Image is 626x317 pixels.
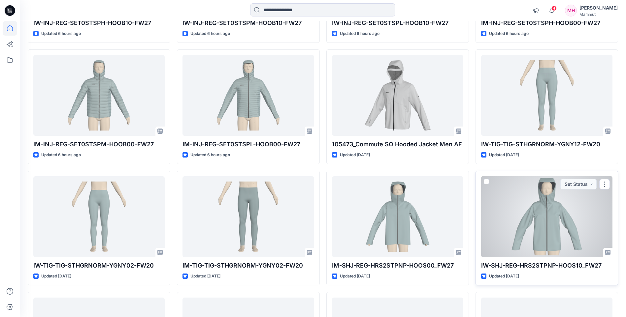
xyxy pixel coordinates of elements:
[481,261,612,270] p: IW-SHJ-REG-HRS2STPNP-HOOS10_FW27
[481,176,612,257] a: IW-SHJ-REG-HRS2STPNP-HOOS10_FW27
[565,5,577,16] div: MH
[33,140,165,149] p: IM-INJ-REG-SET0STSPM-HOOB00-FW27
[182,140,314,149] p: IM-INJ-REG-SET0STSPL-HOOB00-FW27
[332,18,463,28] p: IW-INJ-REG-SET0STSPL-HOOB10-FW27
[332,140,463,149] p: 105473_Commute SO Hooded Jacket Men AF
[33,18,165,28] p: IW-INJ-REG-SET0STSPH-HOOB10-FW27
[190,30,230,37] p: Updated 6 hours ago
[340,152,370,158] p: Updated [DATE]
[340,30,379,37] p: Updated 6 hours ago
[332,55,463,136] a: 105473_Commute SO Hooded Jacket Men AF
[33,55,165,136] a: IM-INJ-REG-SET0STSPM-HOOB00-FW27
[551,6,557,11] span: 4
[579,12,618,17] div: Mammut
[579,4,618,12] div: [PERSON_NAME]
[340,273,370,280] p: Updated [DATE]
[332,261,463,270] p: IM-SHJ-REG-HRS2STPNP-HOOS00_FW27
[33,261,165,270] p: IW-TIG-TIG-STHGRNORM-YGNY02-FW20
[481,140,612,149] p: IW-TIG-TIG-STHGRNORM-YGNY12-FW20
[489,273,519,280] p: Updated [DATE]
[33,176,165,257] a: IW-TIG-TIG-STHGRNORM-YGNY02-FW20
[332,176,463,257] a: IM-SHJ-REG-HRS2STPNP-HOOS00_FW27
[182,55,314,136] a: IM-INJ-REG-SET0STSPL-HOOB00-FW27
[190,152,230,158] p: Updated 6 hours ago
[41,152,81,158] p: Updated 6 hours ago
[182,18,314,28] p: IW-INJ-REG-SET0STSPM-HOOB10-FW27
[489,152,519,158] p: Updated [DATE]
[481,55,612,136] a: IW-TIG-TIG-STHGRNORM-YGNY12-FW20
[481,18,612,28] p: IM-INJ-REG-SET0STSPH-HOOB00-FW27
[182,261,314,270] p: IM-TIG-TIG-STHGRNORM-YGNY02-FW20
[190,273,220,280] p: Updated [DATE]
[182,176,314,257] a: IM-TIG-TIG-STHGRNORM-YGNY02-FW20
[41,30,81,37] p: Updated 6 hours ago
[41,273,71,280] p: Updated [DATE]
[489,30,529,37] p: Updated 6 hours ago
